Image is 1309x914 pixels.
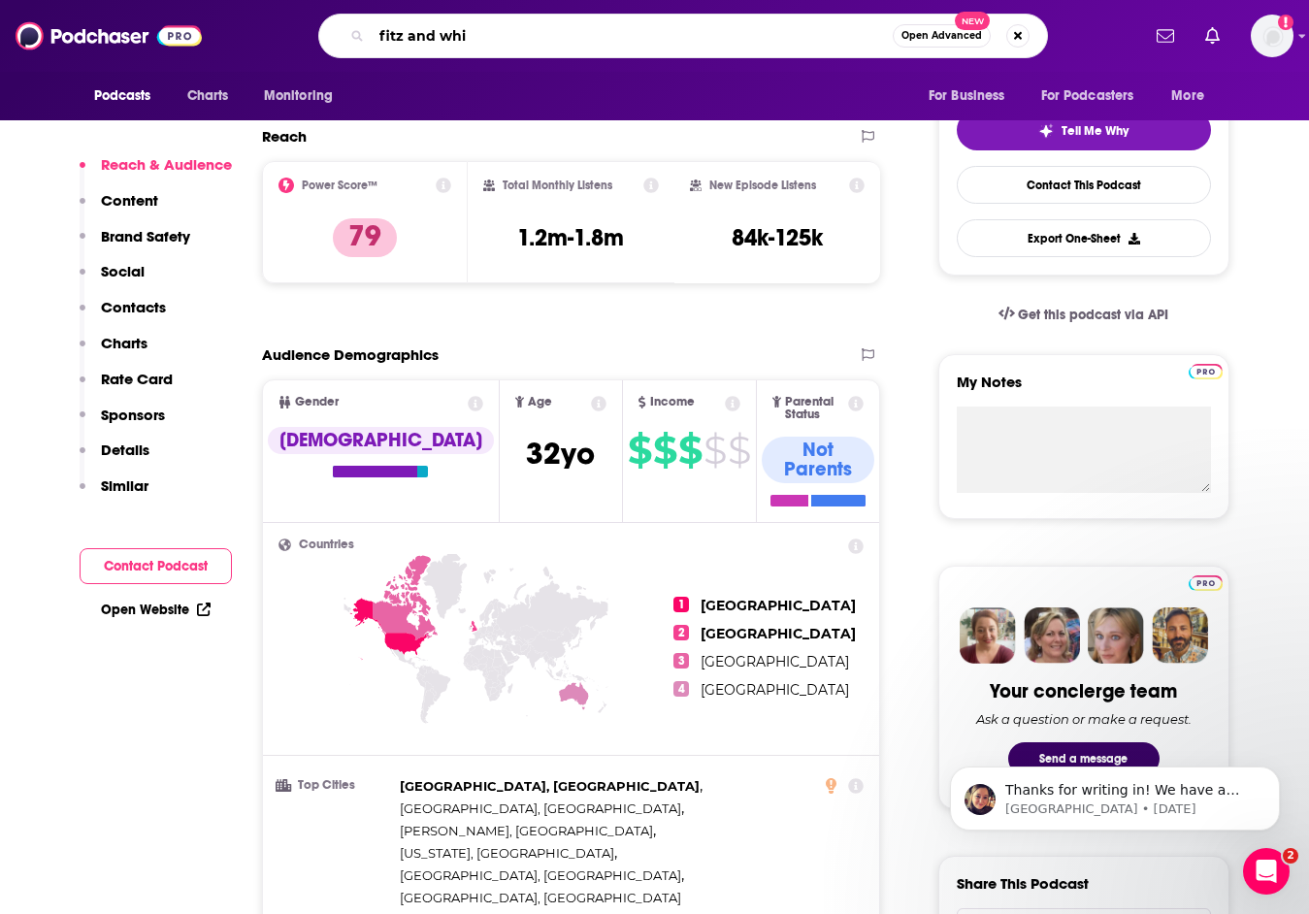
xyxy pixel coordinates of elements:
[101,191,158,210] p: Content
[1041,82,1134,110] span: For Podcasters
[80,334,147,370] button: Charts
[704,435,726,466] span: $
[262,345,439,364] h2: Audience Demographics
[101,227,190,245] p: Brand Safety
[400,842,617,865] span: ,
[400,823,653,838] span: [PERSON_NAME], [GEOGRAPHIC_DATA]
[1149,19,1182,52] a: Show notifications dropdown
[709,179,816,192] h2: New Episode Listens
[101,298,166,316] p: Contacts
[400,800,681,816] span: [GEOGRAPHIC_DATA], [GEOGRAPHIC_DATA]
[80,262,145,298] button: Social
[101,476,148,495] p: Similar
[957,166,1211,204] a: Contact This Podcast
[957,110,1211,150] button: tell me why sparkleTell Me Why
[80,441,149,476] button: Details
[175,78,241,114] a: Charts
[302,179,377,192] h2: Power Score™
[299,539,354,551] span: Countries
[1018,307,1168,323] span: Get this podcast via API
[400,820,656,842] span: ,
[1189,575,1223,591] img: Podchaser Pro
[503,179,612,192] h2: Total Monthly Listens
[762,437,875,483] div: Not Parents
[318,14,1048,58] div: Search podcasts, credits, & more...
[960,607,1016,664] img: Sydney Profile
[732,223,823,252] h3: 84k-125k
[80,155,232,191] button: Reach & Audience
[333,218,397,257] p: 79
[80,298,166,334] button: Contacts
[701,625,856,642] span: [GEOGRAPHIC_DATA]
[785,396,845,421] span: Parental Status
[81,78,177,114] button: open menu
[16,17,202,54] a: Podchaser - Follow, Share and Rate Podcasts
[1062,123,1129,139] span: Tell Me Why
[628,435,651,466] span: $
[976,711,1192,727] div: Ask a question or make a request.
[101,155,232,174] p: Reach & Audience
[80,191,158,227] button: Content
[278,779,392,792] h3: Top Cities
[80,548,232,584] button: Contact Podcast
[1171,82,1204,110] span: More
[101,406,165,424] p: Sponsors
[1038,123,1054,139] img: tell me why sparkle
[1278,15,1293,30] svg: Add a profile image
[94,82,151,110] span: Podcasts
[101,334,147,352] p: Charts
[262,127,307,146] h2: Reach
[517,223,624,252] h3: 1.2m-1.8m
[400,778,700,794] span: [GEOGRAPHIC_DATA], [GEOGRAPHIC_DATA]
[673,653,689,669] span: 3
[80,406,165,441] button: Sponsors
[372,20,893,51] input: Search podcasts, credits, & more...
[678,435,702,466] span: $
[264,82,333,110] span: Monitoring
[84,56,322,168] span: Thanks for writing in! We have a video that can show you how to build and export a list: Podchase...
[673,681,689,697] span: 4
[101,262,145,280] p: Social
[983,291,1185,339] a: Get this podcast via API
[400,775,703,798] span: ,
[915,78,1030,114] button: open menu
[701,597,856,614] span: [GEOGRAPHIC_DATA]
[295,396,339,408] span: Gender
[400,890,681,905] span: [GEOGRAPHIC_DATA], [GEOGRAPHIC_DATA]
[650,396,695,408] span: Income
[1088,607,1144,664] img: Jules Profile
[1189,364,1223,379] img: Podchaser Pro
[1251,15,1293,57] span: Logged in as rowan.sullivan
[250,78,358,114] button: open menu
[921,726,1309,862] iframe: Intercom notifications message
[400,798,684,820] span: ,
[1189,572,1223,591] a: Pro website
[653,435,676,466] span: $
[728,435,750,466] span: $
[1189,361,1223,379] a: Pro website
[1197,19,1227,52] a: Show notifications dropdown
[400,845,614,861] span: [US_STATE], [GEOGRAPHIC_DATA]
[990,679,1177,703] div: Your concierge team
[101,441,149,459] p: Details
[1152,607,1208,664] img: Jon Profile
[101,370,173,388] p: Rate Card
[268,427,494,454] div: [DEMOGRAPHIC_DATA]
[673,597,689,612] span: 1
[101,602,211,618] a: Open Website
[901,31,982,41] span: Open Advanced
[955,12,990,30] span: New
[400,867,681,883] span: [GEOGRAPHIC_DATA], [GEOGRAPHIC_DATA]
[701,653,849,670] span: [GEOGRAPHIC_DATA]
[957,874,1089,893] h3: Share This Podcast
[673,625,689,640] span: 2
[187,82,229,110] span: Charts
[1029,78,1162,114] button: open menu
[80,370,173,406] button: Rate Card
[893,24,991,48] button: Open AdvancedNew
[1158,78,1228,114] button: open menu
[1251,15,1293,57] button: Show profile menu
[1243,848,1290,895] iframe: Intercom live chat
